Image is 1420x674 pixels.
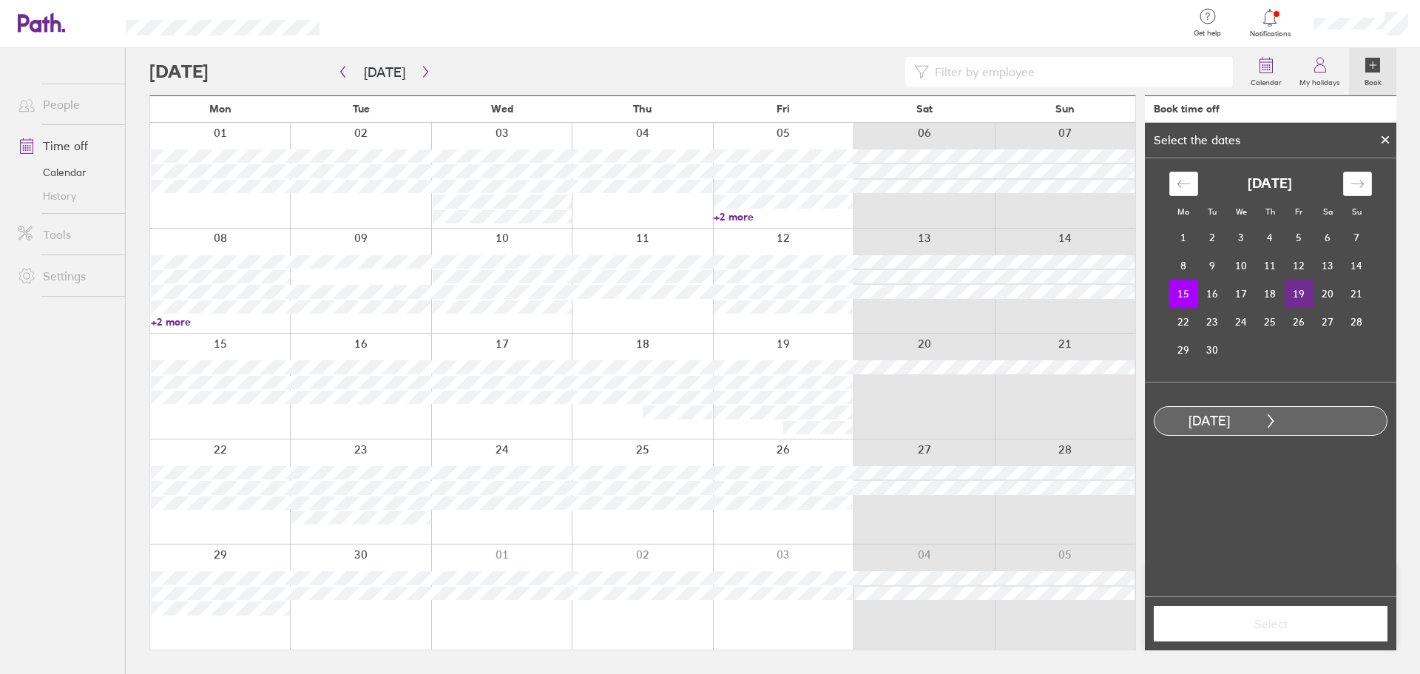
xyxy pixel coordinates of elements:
div: Book time off [1154,103,1220,115]
td: Choose Wednesday, September 24, 2025 as your check-out date. It’s available. [1227,308,1256,336]
small: Su [1352,206,1362,217]
span: Sun [1055,103,1075,115]
td: Choose Saturday, September 13, 2025 as your check-out date. It’s available. [1313,252,1342,280]
td: Choose Tuesday, September 30, 2025 as your check-out date. It’s available. [1198,336,1227,364]
span: Sat [916,103,933,115]
span: Select [1164,617,1377,630]
strong: [DATE] [1248,176,1292,192]
div: Move backward to switch to the previous month. [1169,172,1198,196]
small: Mo [1177,206,1189,217]
span: Wed [491,103,513,115]
a: Book [1349,48,1396,95]
a: My holidays [1291,48,1349,95]
span: Fri [777,103,790,115]
a: Calendar [6,161,125,184]
td: Choose Friday, September 12, 2025 as your check-out date. It’s available. [1285,252,1313,280]
a: +2 more [714,210,853,223]
a: History [6,184,125,208]
span: Notifications [1246,30,1294,38]
td: Choose Monday, September 1, 2025 as your check-out date. It’s available. [1169,223,1198,252]
small: Fr [1295,206,1302,217]
td: Choose Saturday, September 6, 2025 as your check-out date. It’s available. [1313,223,1342,252]
td: Choose Wednesday, September 10, 2025 as your check-out date. It’s available. [1227,252,1256,280]
td: Choose Tuesday, September 16, 2025 as your check-out date. It’s available. [1198,280,1227,308]
label: My holidays [1291,74,1349,87]
label: Calendar [1242,74,1291,87]
td: Choose Wednesday, September 17, 2025 as your check-out date. It’s available. [1227,280,1256,308]
td: Choose Thursday, September 25, 2025 as your check-out date. It’s available. [1256,308,1285,336]
small: We [1236,206,1247,217]
td: Choose Friday, September 5, 2025 as your check-out date. It’s available. [1285,223,1313,252]
input: Filter by employee [929,58,1224,86]
span: Tue [353,103,370,115]
button: Select [1154,606,1387,641]
button: [DATE] [352,60,417,84]
div: Move forward to switch to the next month. [1343,172,1372,196]
a: People [6,90,125,119]
label: Book [1356,74,1390,87]
td: Choose Tuesday, September 9, 2025 as your check-out date. It’s available. [1198,252,1227,280]
td: Choose Saturday, September 20, 2025 as your check-out date. It’s available. [1313,280,1342,308]
small: Tu [1208,206,1217,217]
a: Time off [6,131,125,161]
small: Th [1265,206,1275,217]
td: Choose Monday, September 22, 2025 as your check-out date. It’s available. [1169,308,1198,336]
td: Choose Friday, September 19, 2025 as your check-out date. It’s available. [1285,280,1313,308]
td: Choose Monday, September 29, 2025 as your check-out date. It’s available. [1169,336,1198,364]
a: +2 more [151,315,290,328]
div: Select the dates [1145,133,1249,146]
td: Choose Saturday, September 27, 2025 as your check-out date. It’s available. [1313,308,1342,336]
td: Choose Friday, September 26, 2025 as your check-out date. It’s available. [1285,308,1313,336]
a: Tools [6,220,125,249]
td: Choose Sunday, September 14, 2025 as your check-out date. It’s available. [1342,252,1371,280]
td: Choose Tuesday, September 2, 2025 as your check-out date. It’s available. [1198,223,1227,252]
td: Choose Sunday, September 28, 2025 as your check-out date. It’s available. [1342,308,1371,336]
div: [DATE] [1154,414,1264,429]
span: Mon [209,103,231,115]
span: Thu [633,103,652,115]
td: Choose Thursday, September 11, 2025 as your check-out date. It’s available. [1256,252,1285,280]
td: Choose Wednesday, September 3, 2025 as your check-out date. It’s available. [1227,223,1256,252]
td: Choose Sunday, September 21, 2025 as your check-out date. It’s available. [1342,280,1371,308]
div: Calendar [1153,158,1388,382]
td: Choose Monday, September 8, 2025 as your check-out date. It’s available. [1169,252,1198,280]
span: Get help [1183,29,1231,38]
td: Choose Tuesday, September 23, 2025 as your check-out date. It’s available. [1198,308,1227,336]
td: Selected as start date. Monday, September 15, 2025 [1169,280,1198,308]
a: Settings [6,261,125,291]
small: Sa [1323,206,1333,217]
td: Choose Thursday, September 4, 2025 as your check-out date. It’s available. [1256,223,1285,252]
a: Notifications [1246,7,1294,38]
td: Choose Sunday, September 7, 2025 as your check-out date. It’s available. [1342,223,1371,252]
a: Calendar [1242,48,1291,95]
td: Choose Thursday, September 18, 2025 as your check-out date. It’s available. [1256,280,1285,308]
